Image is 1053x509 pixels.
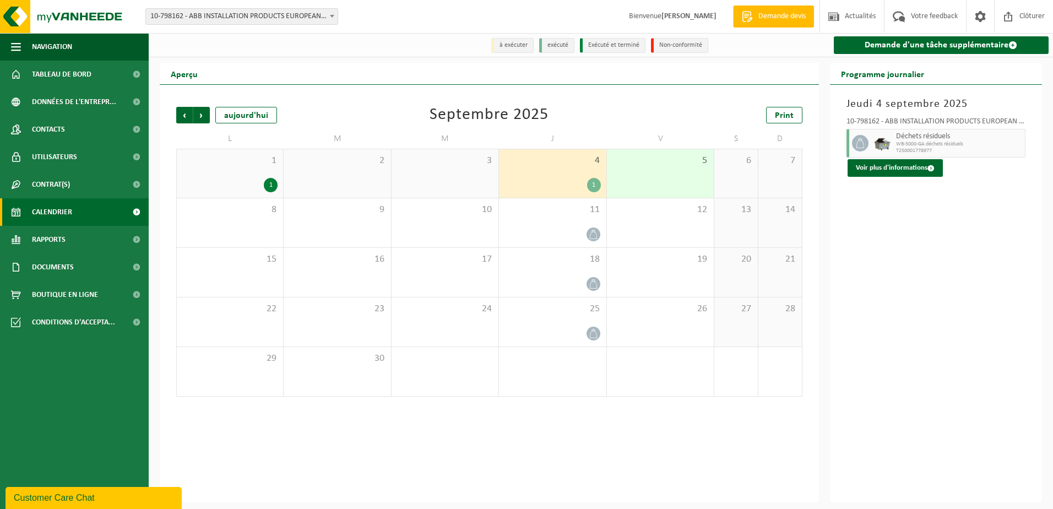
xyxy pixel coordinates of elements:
span: Rapports [32,226,66,253]
span: 4 [504,155,600,167]
span: Tableau de bord [32,61,91,88]
span: Déchets résiduels [896,132,1023,141]
span: 26 [612,303,708,315]
span: 8 [182,204,278,216]
span: 29 [182,353,278,365]
span: Print [775,111,794,120]
li: Non-conformité [651,38,708,53]
td: S [714,129,758,149]
span: 19 [612,253,708,266]
span: 18 [504,253,600,266]
td: D [758,129,802,149]
span: 1 [182,155,278,167]
td: L [176,129,284,149]
span: Documents [32,253,74,281]
span: Demande devis [756,11,808,22]
a: Print [766,107,802,123]
span: Conditions d'accepta... [32,308,115,336]
h3: Jeudi 4 septembre 2025 [846,96,1026,112]
div: 1 [587,178,601,192]
td: M [392,129,499,149]
span: 5 [612,155,708,167]
img: WB-5000-GAL-GY-01 [874,135,891,151]
li: exécuté [539,38,574,53]
span: 13 [720,204,752,216]
li: à exécuter [491,38,534,53]
li: Exécuté et terminé [580,38,645,53]
span: 27 [720,303,752,315]
td: J [499,129,606,149]
div: 1 [264,178,278,192]
span: 22 [182,303,278,315]
span: 23 [289,303,385,315]
span: 7 [764,155,796,167]
td: M [284,129,391,149]
h2: Programme journalier [830,63,935,84]
span: 30 [289,353,385,365]
span: 20 [720,253,752,266]
span: 14 [764,204,796,216]
span: WB-5000-GA déchets résiduels [896,141,1023,148]
span: 9 [289,204,385,216]
span: 2 [289,155,385,167]
span: 6 [720,155,752,167]
div: 10-798162 - ABB INSTALLATION PRODUCTS EUROPEAN CENTRE SA - HOUDENG-GOEGNIES [846,118,1026,129]
button: Voir plus d'informations [848,159,943,177]
span: Données de l'entrepr... [32,88,116,116]
span: 24 [397,303,493,315]
span: 28 [764,303,796,315]
span: 25 [504,303,600,315]
span: Précédent [176,107,193,123]
div: aujourd'hui [215,107,277,123]
span: 17 [397,253,493,266]
strong: [PERSON_NAME] [661,12,717,20]
span: 11 [504,204,600,216]
td: V [607,129,714,149]
span: 21 [764,253,796,266]
h2: Aperçu [160,63,209,84]
span: 10-798162 - ABB INSTALLATION PRODUCTS EUROPEAN CENTRE SA - HOUDENG-GOEGNIES [145,8,338,25]
span: 15 [182,253,278,266]
span: Boutique en ligne [32,281,98,308]
span: 16 [289,253,385,266]
span: 12 [612,204,708,216]
span: Calendrier [32,198,72,226]
iframe: chat widget [6,485,184,509]
span: 10 [397,204,493,216]
span: 10-798162 - ABB INSTALLATION PRODUCTS EUROPEAN CENTRE SA - HOUDENG-GOEGNIES [146,9,338,24]
span: Contrat(s) [32,171,70,198]
a: Demande d'une tâche supplémentaire [834,36,1049,54]
a: Demande devis [733,6,814,28]
span: Utilisateurs [32,143,77,171]
span: 3 [397,155,493,167]
span: T250001778977 [896,148,1023,154]
span: Navigation [32,33,72,61]
div: Septembre 2025 [430,107,549,123]
span: Contacts [32,116,65,143]
span: Suivant [193,107,210,123]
